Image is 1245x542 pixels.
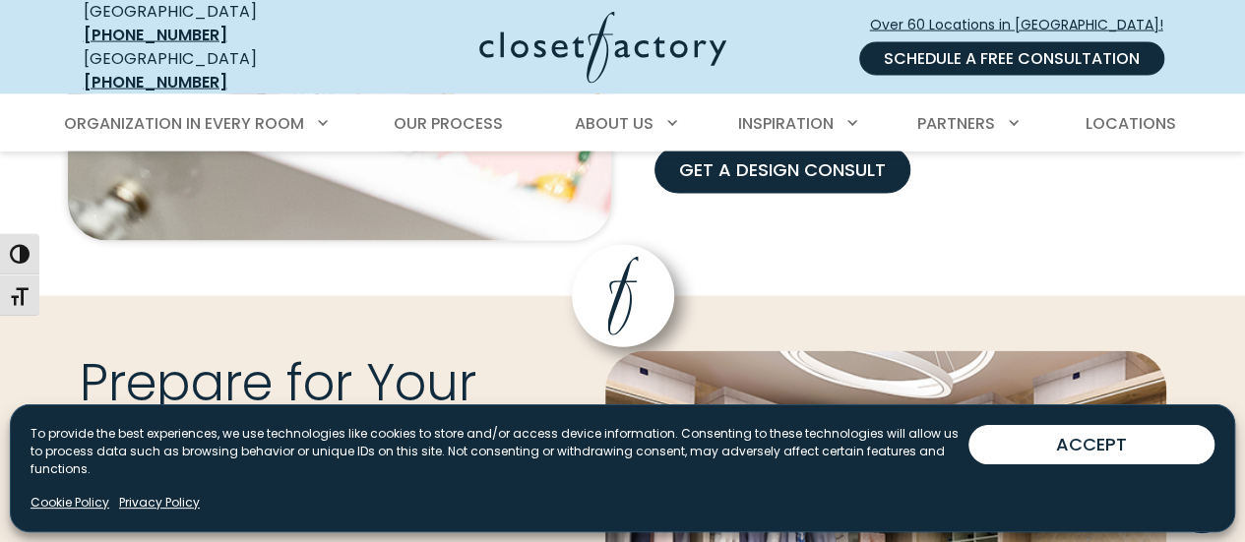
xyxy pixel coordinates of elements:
[394,112,503,135] span: Our Process
[50,96,1196,151] nav: Primary Menu
[84,71,227,93] a: [PHONE_NUMBER]
[119,494,200,512] a: Privacy Policy
[80,347,476,418] span: Prepare for Your
[1085,112,1175,135] span: Locations
[84,24,227,46] a: [PHONE_NUMBER]
[859,42,1164,76] a: Schedule a Free Consultation
[31,494,109,512] a: Cookie Policy
[479,12,726,84] img: Closet Factory Logo
[917,112,995,135] span: Partners
[968,425,1214,464] button: ACCEPT
[64,112,304,135] span: Organization in Every Room
[84,47,325,94] div: [GEOGRAPHIC_DATA]
[654,147,910,194] a: Get a Design Consult
[738,112,834,135] span: Inspiration
[31,425,968,478] p: To provide the best experiences, we use technologies like cookies to store and/or access device i...
[575,112,654,135] span: About Us
[869,8,1180,42] a: Over 60 Locations in [GEOGRAPHIC_DATA]!
[870,15,1179,35] span: Over 60 Locations in [GEOGRAPHIC_DATA]!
